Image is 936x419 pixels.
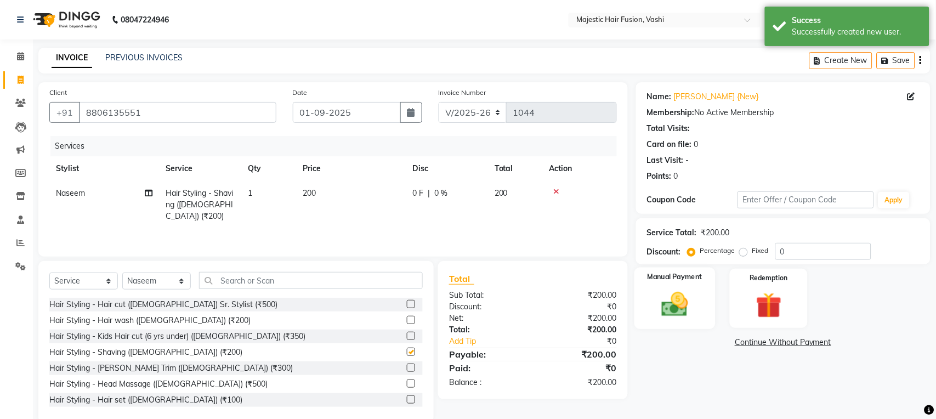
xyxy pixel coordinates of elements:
div: Discount: [647,246,681,258]
button: Save [877,52,915,69]
div: ₹200.00 [533,377,625,388]
div: No Active Membership [647,107,920,118]
div: ₹200.00 [533,290,625,301]
img: _gift.svg [748,290,790,321]
div: Hair Styling - Head Massage ([DEMOGRAPHIC_DATA]) (₹500) [49,378,268,390]
div: Hair Styling - Hair wash ([DEMOGRAPHIC_DATA]) (₹200) [49,315,251,326]
a: [PERSON_NAME] {New} [674,91,759,103]
div: Sub Total: [441,290,533,301]
span: Naseem [56,188,85,198]
div: ₹0 [533,361,625,375]
div: Successfully created new user. [792,26,921,38]
img: _cash.svg [653,289,696,320]
div: 0 [674,171,678,182]
div: Paid: [441,361,533,375]
label: Date [293,88,308,98]
div: Total: [441,324,533,336]
div: Success [792,15,921,26]
div: Services [50,136,625,156]
div: Points: [647,171,672,182]
div: - [686,155,689,166]
div: Hair Styling - Kids Hair cut (6 yrs under) ([DEMOGRAPHIC_DATA]) (₹350) [49,331,305,342]
div: ₹200.00 [701,227,730,239]
b: 08047224946 [121,4,169,35]
label: Manual Payment [648,272,702,282]
span: 200 [495,188,508,198]
th: Stylist [49,156,159,181]
div: Hair Styling - [PERSON_NAME] Trim ([DEMOGRAPHIC_DATA]) (₹300) [49,363,293,374]
span: Hair Styling - Shaving ([DEMOGRAPHIC_DATA]) (₹200) [166,188,233,221]
th: Disc [406,156,488,181]
label: Fixed [752,246,769,256]
button: Create New [809,52,872,69]
th: Qty [241,156,296,181]
div: Card on file: [647,139,692,150]
label: Invoice Number [439,88,486,98]
span: 200 [303,188,316,198]
label: Client [49,88,67,98]
div: Last Visit: [647,155,684,166]
div: ₹0 [548,336,625,347]
div: Total Visits: [647,123,690,134]
div: Hair Styling - Shaving ([DEMOGRAPHIC_DATA]) (₹200) [49,347,242,358]
div: Balance : [441,377,533,388]
input: Enter Offer / Coupon Code [738,191,874,208]
th: Action [543,156,617,181]
div: 0 [694,139,699,150]
th: Total [488,156,543,181]
input: Search by Name/Mobile/Email/Code [79,102,276,123]
th: Service [159,156,241,181]
a: Add Tip [441,336,548,347]
div: Net: [441,313,533,324]
label: Percentage [700,246,735,256]
span: | [428,188,430,199]
a: Continue Without Payment [638,337,928,348]
div: Coupon Code [647,194,738,206]
span: Total [449,273,474,285]
button: +91 [49,102,80,123]
div: ₹200.00 [533,324,625,336]
span: 0 F [412,188,423,199]
input: Search or Scan [199,272,423,289]
div: Membership: [647,107,695,118]
span: 1 [248,188,252,198]
img: logo [28,4,103,35]
span: 0 % [434,188,447,199]
div: ₹200.00 [533,313,625,324]
div: ₹0 [533,301,625,313]
button: Apply [878,192,910,208]
label: Redemption [750,273,788,283]
div: ₹200.00 [533,348,625,361]
div: Service Total: [647,227,697,239]
div: Payable: [441,348,533,361]
div: Discount: [441,301,533,313]
a: INVOICE [52,48,92,68]
div: Hair Styling - Hair set ([DEMOGRAPHIC_DATA]) (₹100) [49,394,242,406]
th: Price [296,156,406,181]
a: PREVIOUS INVOICES [105,53,183,63]
div: Hair Styling - Hair cut ([DEMOGRAPHIC_DATA]) Sr. Stylist (₹500) [49,299,277,310]
div: Name: [647,91,672,103]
